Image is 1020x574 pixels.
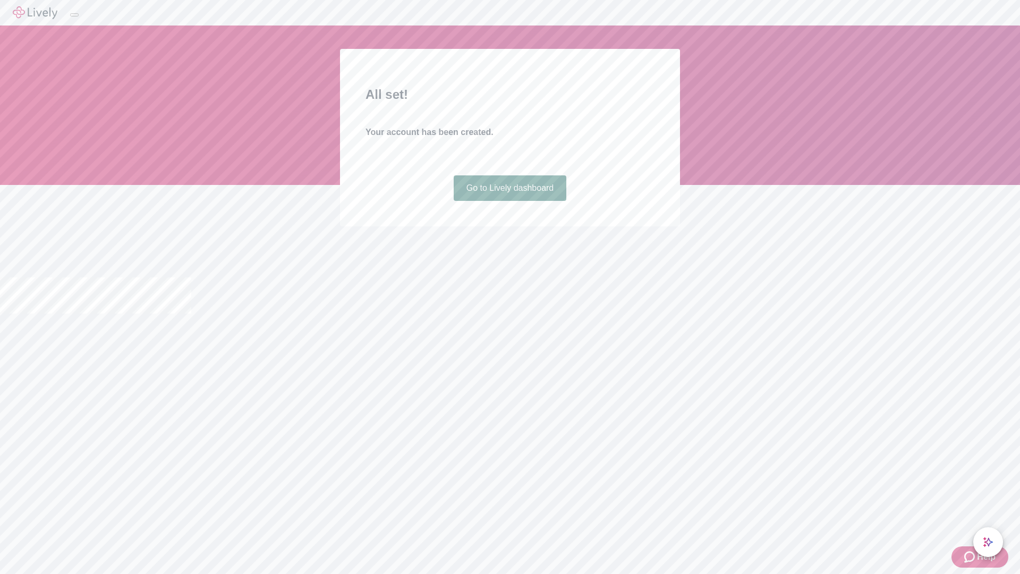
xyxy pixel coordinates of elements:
[365,85,654,104] h2: All set!
[951,546,1008,568] button: Zendesk support iconHelp
[70,13,79,16] button: Log out
[983,537,993,547] svg: Lively AI Assistant
[13,6,57,19] img: Lively
[964,551,977,563] svg: Zendesk support icon
[977,551,996,563] span: Help
[365,126,654,139] h4: Your account has been created.
[454,175,567,201] a: Go to Lively dashboard
[973,527,1003,557] button: chat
